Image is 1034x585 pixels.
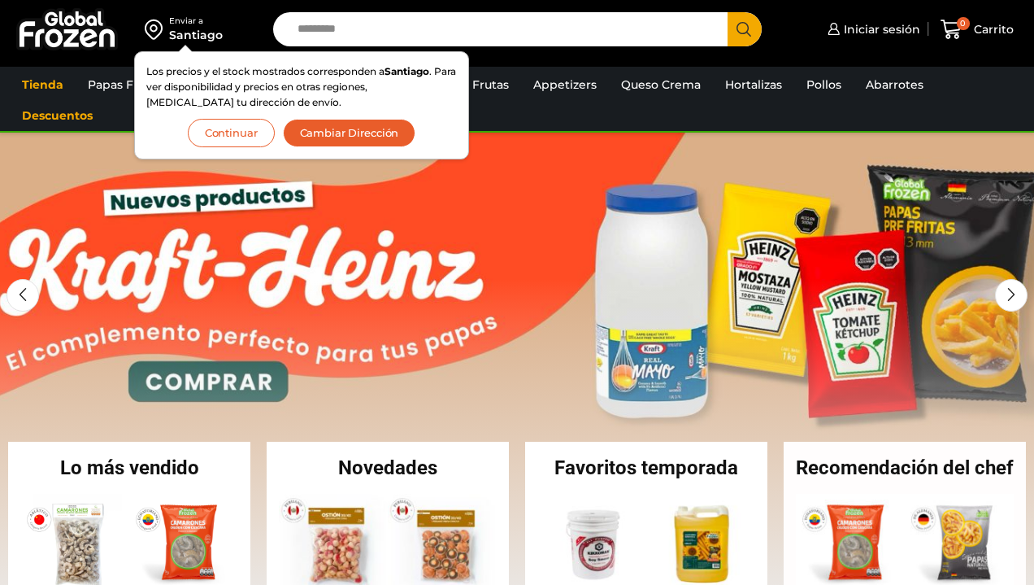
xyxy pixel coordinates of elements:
a: Descuentos [14,100,101,131]
button: Continuar [188,119,275,147]
a: Queso Crema [613,69,709,100]
h2: Recomendación del chef [784,458,1026,478]
a: 0 Carrito [936,11,1018,49]
button: Search button [728,12,762,46]
div: Previous slide [7,279,39,312]
img: address-field-icon.svg [145,15,169,43]
h2: Lo más vendido [8,458,250,478]
div: Next slide [995,279,1027,312]
a: Papas Fritas [80,69,167,100]
a: Tienda [14,69,72,100]
a: Appetizers [525,69,605,100]
a: Iniciar sesión [823,13,920,46]
span: Carrito [970,21,1014,37]
p: Los precios y el stock mostrados corresponden a . Para ver disponibilidad y precios en otras regi... [146,63,457,111]
div: Enviar a [169,15,223,27]
span: Iniciar sesión [840,21,920,37]
strong: Santiago [384,65,429,77]
a: Abarrotes [858,69,932,100]
div: Santiago [169,27,223,43]
span: 0 [957,17,970,30]
a: Hortalizas [717,69,790,100]
a: Pollos [798,69,849,100]
h2: Favoritos temporada [525,458,767,478]
h2: Novedades [267,458,509,478]
button: Cambiar Dirección [283,119,416,147]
